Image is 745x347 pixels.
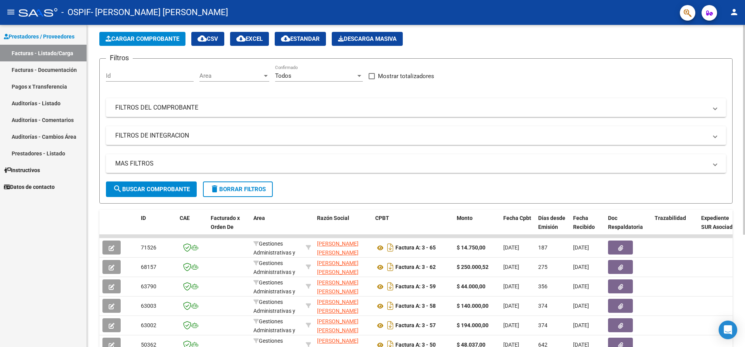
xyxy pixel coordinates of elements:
button: Estandar [275,32,326,46]
datatable-header-cell: Area [250,210,303,244]
span: 71526 [141,244,156,251]
mat-expansion-panel-header: MAS FILTROS [106,154,726,173]
button: CSV [191,32,224,46]
mat-panel-title: FILTROS DE INTEGRACION [115,131,707,140]
span: 63002 [141,322,156,328]
span: Gestiones Administrativas y Otros [253,299,295,323]
mat-icon: cloud_download [281,34,290,43]
span: Instructivos [4,166,40,174]
mat-panel-title: MAS FILTROS [115,159,707,168]
datatable-header-cell: Monto [454,210,500,244]
span: 275 [538,264,547,270]
span: CPBT [375,215,389,221]
i: Descargar documento [385,319,395,331]
span: Prestadores / Proveedores [4,32,74,41]
span: [DATE] [503,264,519,270]
mat-icon: person [729,7,739,17]
datatable-header-cell: Expediente SUR Asociado [698,210,741,244]
span: [DATE] [573,283,589,289]
div: 20216435045 [317,239,369,256]
div: 20216435045 [317,259,369,275]
span: EXCEL [236,35,263,42]
strong: Factura A: 3 - 62 [395,264,436,270]
i: Descargar documento [385,280,395,293]
span: 68157 [141,264,156,270]
div: Open Intercom Messenger [719,321,737,339]
span: 356 [538,283,547,289]
datatable-header-cell: Razón Social [314,210,372,244]
button: Buscar Comprobante [106,181,197,197]
span: Fecha Cpbt [503,215,531,221]
span: Facturado x Orden De [211,215,240,230]
span: Días desde Emisión [538,215,565,230]
span: Borrar Filtros [210,186,266,193]
span: - OSPIF [61,4,91,21]
span: Descarga Masiva [338,35,397,42]
span: 63790 [141,283,156,289]
span: 63003 [141,303,156,309]
span: Expediente SUR Asociado [701,215,736,230]
mat-icon: cloud_download [198,34,207,43]
span: [PERSON_NAME] [PERSON_NAME] [317,299,359,314]
span: [DATE] [573,264,589,270]
span: Gestiones Administrativas y Otros [253,260,295,284]
strong: Factura A: 3 - 59 [395,284,436,290]
i: Descargar documento [385,300,395,312]
span: Razón Social [317,215,349,221]
span: Datos de contacto [4,183,55,191]
mat-icon: delete [210,184,219,194]
strong: Factura A: 3 - 58 [395,303,436,309]
datatable-header-cell: CPBT [372,210,454,244]
strong: $ 194.000,00 [457,322,489,328]
span: Area [253,215,265,221]
span: [DATE] [503,283,519,289]
strong: $ 250.000,52 [457,264,489,270]
span: Monto [457,215,473,221]
strong: Factura A: 3 - 57 [395,323,436,329]
span: [DATE] [503,303,519,309]
i: Descargar documento [385,261,395,273]
span: [DATE] [573,303,589,309]
datatable-header-cell: Trazabilidad [651,210,698,244]
span: Cargar Comprobante [106,35,179,42]
span: 374 [538,303,547,309]
span: Todos [275,72,291,79]
datatable-header-cell: ID [138,210,177,244]
button: Descarga Masiva [332,32,403,46]
span: Buscar Comprobante [113,186,190,193]
span: [PERSON_NAME] [PERSON_NAME] [317,260,359,275]
mat-expansion-panel-header: FILTROS DEL COMPROBANTE [106,98,726,117]
span: Gestiones Administrativas y Otros [253,241,295,265]
span: Fecha Recibido [573,215,595,230]
span: 374 [538,322,547,328]
div: 20216435045 [317,278,369,295]
datatable-header-cell: Facturado x Orden De [208,210,250,244]
app-download-masive: Descarga masiva de comprobantes (adjuntos) [332,32,403,46]
span: Doc Respaldatoria [608,215,643,230]
datatable-header-cell: Fecha Recibido [570,210,605,244]
span: ID [141,215,146,221]
datatable-header-cell: Doc Respaldatoria [605,210,651,244]
strong: $ 44.000,00 [457,283,485,289]
strong: $ 14.750,00 [457,244,485,251]
mat-icon: cloud_download [236,34,246,43]
span: [DATE] [573,244,589,251]
button: EXCEL [230,32,269,46]
span: Estandar [281,35,320,42]
strong: $ 140.000,00 [457,303,489,309]
mat-panel-title: FILTROS DEL COMPROBANTE [115,103,707,112]
div: 20216435045 [317,298,369,314]
span: Trazabilidad [655,215,686,221]
span: [PERSON_NAME] [PERSON_NAME] [317,279,359,295]
mat-icon: menu [6,7,16,17]
h3: Filtros [106,52,133,63]
span: Area [199,72,262,79]
datatable-header-cell: Días desde Emisión [535,210,570,244]
button: Borrar Filtros [203,181,273,197]
span: [PERSON_NAME] [PERSON_NAME] [317,241,359,256]
span: CSV [198,35,218,42]
span: CAE [180,215,190,221]
span: [DATE] [503,322,519,328]
span: 187 [538,244,547,251]
datatable-header-cell: CAE [177,210,208,244]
